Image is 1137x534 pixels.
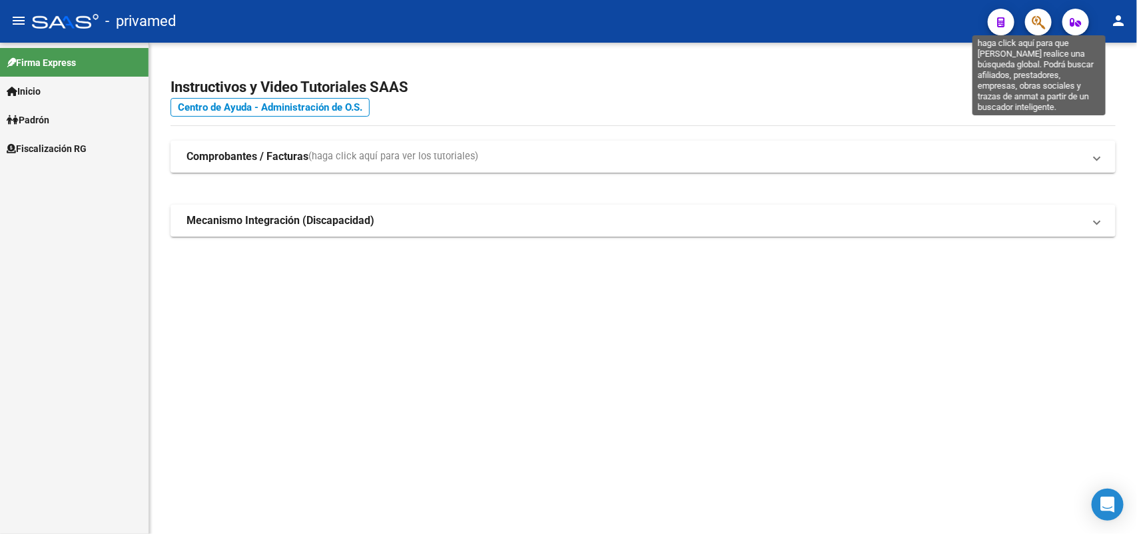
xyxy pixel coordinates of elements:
a: Centro de Ayuda - Administración de O.S. [171,98,370,117]
mat-expansion-panel-header: Mecanismo Integración (Discapacidad) [171,205,1116,237]
span: Fiscalización RG [7,141,87,156]
strong: Mecanismo Integración (Discapacidad) [187,213,374,228]
span: Padrón [7,113,49,127]
span: - privamed [105,7,176,36]
strong: Comprobantes / Facturas [187,149,308,164]
span: Firma Express [7,55,76,70]
mat-icon: person [1110,13,1126,29]
span: (haga click aquí para ver los tutoriales) [308,149,478,164]
div: Open Intercom Messenger [1092,489,1124,521]
h2: Instructivos y Video Tutoriales SAAS [171,75,1116,100]
mat-icon: menu [11,13,27,29]
mat-expansion-panel-header: Comprobantes / Facturas(haga click aquí para ver los tutoriales) [171,141,1116,173]
span: Inicio [7,84,41,99]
